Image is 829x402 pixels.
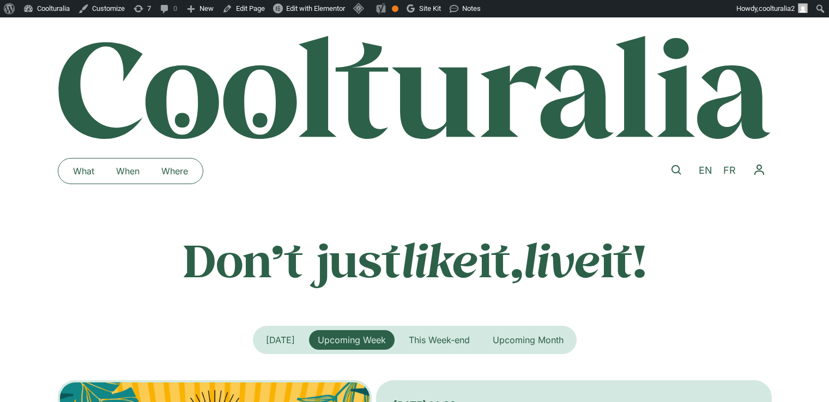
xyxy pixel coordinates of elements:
[718,163,741,179] a: FR
[493,334,564,345] span: Upcoming Month
[699,165,712,176] span: EN
[286,4,345,13] span: Edit with Elementor
[693,163,718,179] a: EN
[105,162,150,180] a: When
[523,229,601,290] em: live
[759,4,795,13] span: coolturalia2
[392,5,398,12] div: OK
[747,157,772,182] nav: Menu
[401,229,479,290] em: like
[266,334,295,345] span: [DATE]
[409,334,470,345] span: This Week-end
[747,157,772,182] button: Menu Toggle
[58,233,772,287] p: Don’t just it, it!
[62,162,105,180] a: What
[723,165,736,176] span: FR
[62,162,199,180] nav: Menu
[318,334,386,345] span: Upcoming Week
[150,162,199,180] a: Where
[419,4,441,13] span: Site Kit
